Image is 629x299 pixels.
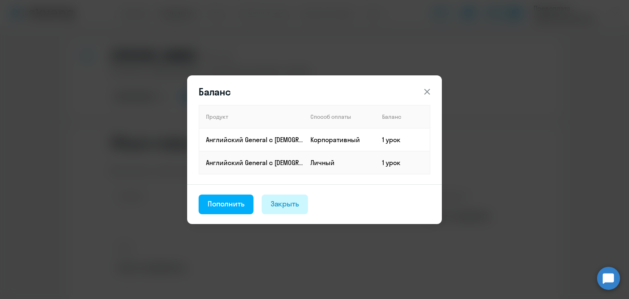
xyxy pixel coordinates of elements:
[206,158,303,167] p: Английский General с [DEMOGRAPHIC_DATA] преподавателем
[208,199,244,209] div: Пополнить
[206,135,303,144] p: Английский General с [DEMOGRAPHIC_DATA] преподавателем
[304,128,376,151] td: Корпоративный
[262,195,308,214] button: Закрыть
[304,151,376,174] td: Личный
[187,85,442,98] header: Баланс
[199,105,304,128] th: Продукт
[376,151,430,174] td: 1 урок
[199,195,253,214] button: Пополнить
[376,128,430,151] td: 1 урок
[304,105,376,128] th: Способ оплаты
[271,199,299,209] div: Закрыть
[376,105,430,128] th: Баланс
